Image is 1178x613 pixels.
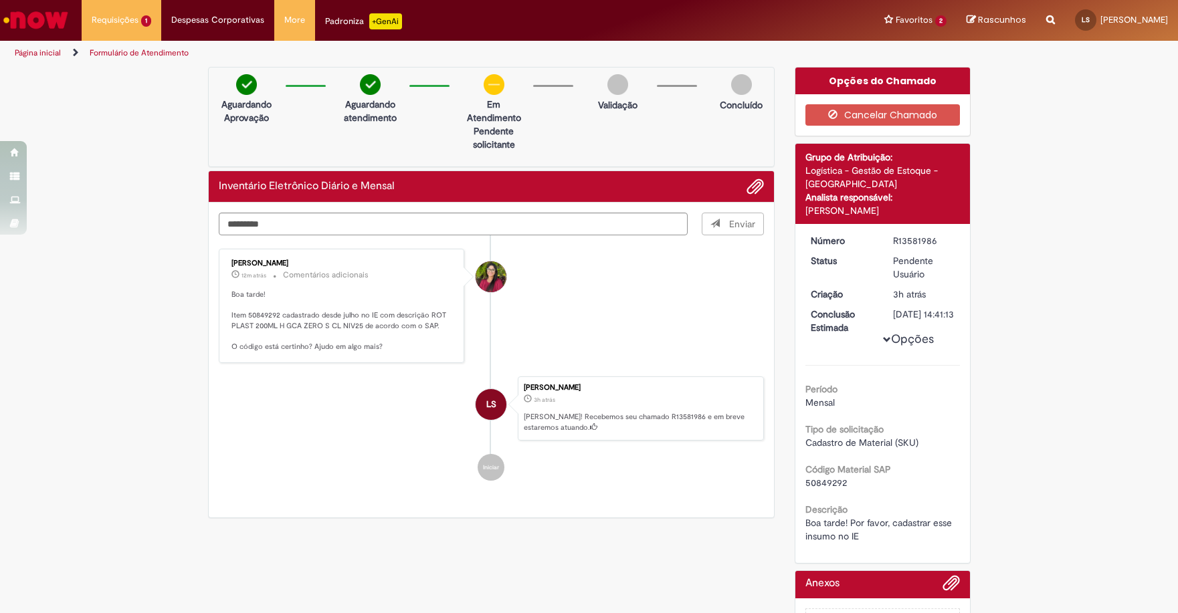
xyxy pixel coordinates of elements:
span: LS [486,388,496,420]
span: Cadastro de Material (SKU) [805,437,918,449]
img: img-circle-grey.png [607,74,628,95]
dt: Conclusão Estimada [801,308,883,334]
li: Livia Dos Santos [219,376,765,441]
h2: Inventário Eletrônico Diário e Mensal Histórico de tíquete [219,180,395,193]
time: 30/09/2025 17:25:40 [241,271,266,279]
b: Tipo de solicitação [805,423,884,435]
a: Formulário de Atendimento [90,47,189,58]
div: Opções do Chamado [795,68,970,94]
div: Logística - Gestão de Estoque - [GEOGRAPHIC_DATA] [805,164,960,191]
p: Concluído [720,98,763,112]
img: circle-minus.png [484,74,504,95]
p: Pendente solicitante [462,124,526,151]
p: [PERSON_NAME]! Recebemos seu chamado R13581986 e em breve estaremos atuando. [524,412,757,433]
a: Rascunhos [967,14,1026,27]
span: Favoritos [896,13,932,27]
span: [PERSON_NAME] [1100,14,1168,25]
span: Mensal [805,396,835,408]
p: Aguardando Aprovação [214,98,279,124]
span: 2 [935,15,947,27]
time: 30/09/2025 14:41:09 [534,396,555,404]
button: Adicionar anexos [747,178,764,195]
ul: Trilhas de página [10,41,775,66]
span: 12m atrás [241,271,266,279]
div: Maria Leticia Fuzeto Ferreira [476,261,506,292]
img: check-circle-green.png [360,74,381,95]
span: 1 [141,15,151,27]
div: [PERSON_NAME] [524,384,757,392]
button: Cancelar Chamado [805,104,960,126]
div: Livia Dos Santos [476,389,506,420]
p: Em Atendimento [462,98,526,124]
b: Descrição [805,503,848,515]
span: Despesas Corporativas [171,13,264,27]
small: Comentários adicionais [283,269,369,281]
img: check-circle-green.png [236,74,257,95]
span: Boa tarde! Por favor, cadastrar esse insumo no IE [805,517,955,542]
div: [PERSON_NAME] [231,259,454,267]
span: LS [1082,15,1090,24]
div: Analista responsável: [805,191,960,204]
dt: Número [801,234,883,247]
span: 50849292 [805,477,847,489]
div: Grupo de Atribuição: [805,150,960,164]
span: 3h atrás [534,396,555,404]
div: R13581986 [893,234,955,247]
b: Período [805,383,838,395]
ul: Histórico de tíquete [219,235,765,494]
div: [PERSON_NAME] [805,204,960,217]
b: Código Material SAP [805,463,891,475]
p: Validação [598,98,637,112]
div: [DATE] 14:41:13 [893,308,955,321]
span: Rascunhos [978,13,1026,26]
span: More [284,13,305,27]
p: Aguardando atendimento [338,98,403,124]
span: Requisições [92,13,138,27]
img: img-circle-grey.png [731,74,752,95]
p: +GenAi [369,13,402,29]
div: Pendente Usuário [893,254,955,281]
span: 3h atrás [893,288,926,300]
div: 30/09/2025 14:41:09 [893,287,955,301]
button: Adicionar anexos [943,574,960,598]
textarea: Digite sua mensagem aqui... [219,213,688,235]
dt: Criação [801,287,883,301]
time: 30/09/2025 14:41:09 [893,288,926,300]
div: Padroniza [325,13,402,29]
h2: Anexos [805,578,840,590]
a: Página inicial [15,47,61,58]
p: Boa tarde! Item 50849292 cadastrado desde julho no IE com descrição ROT PLAST 200ML H GCA ZERO S ... [231,289,454,352]
dt: Status [801,254,883,267]
img: ServiceNow [1,7,70,33]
